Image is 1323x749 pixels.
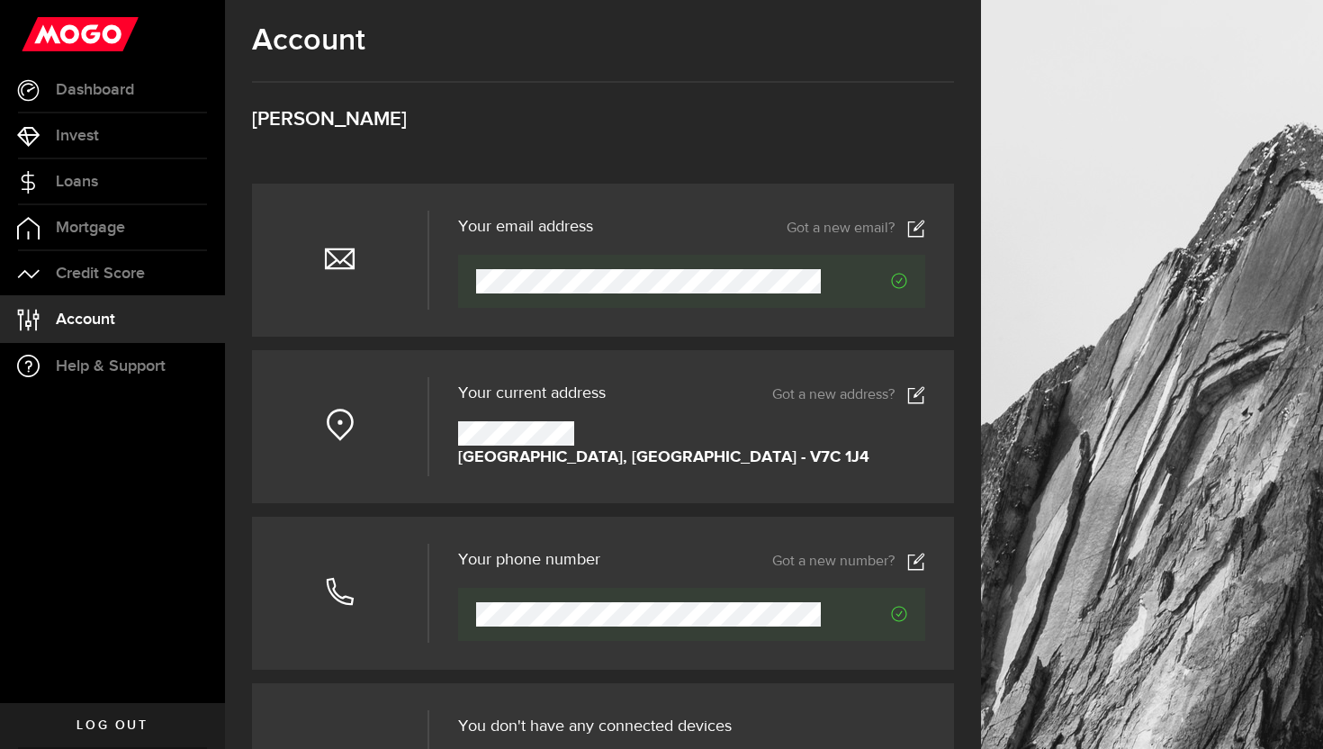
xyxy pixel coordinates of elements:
button: Open LiveChat chat widget [14,7,68,61]
span: Loans [56,174,98,190]
h3: [PERSON_NAME] [252,110,954,130]
span: Dashboard [56,82,134,98]
h3: Your email address [458,219,593,235]
span: Log out [76,719,148,732]
a: Got a new number? [772,553,925,571]
span: Verified [821,606,907,622]
span: Mortgage [56,220,125,236]
strong: [GEOGRAPHIC_DATA], [GEOGRAPHIC_DATA] - V7C 1J4 [458,446,869,470]
span: Invest [56,128,99,144]
span: Your current address [458,385,606,402]
span: Account [56,311,115,328]
span: Help & Support [56,358,166,374]
h3: Your phone number [458,552,600,568]
span: Verified [821,273,907,289]
a: Got a new address? [772,386,925,404]
span: You don't have any connected devices [458,718,732,735]
h1: Account [252,23,954,59]
span: Credit Score [56,266,145,282]
a: Got a new email? [787,220,925,238]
